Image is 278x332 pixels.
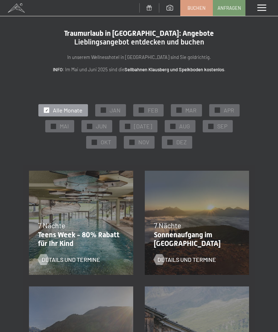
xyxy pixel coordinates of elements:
[130,140,133,145] span: ✓
[140,108,143,113] span: ✓
[154,221,181,230] span: 7 Nächte
[93,140,96,145] span: ✓
[157,256,216,264] span: Details und Termine
[176,138,187,146] span: DEZ
[29,54,249,61] p: In unserem Wellnesshotel in [GEOGRAPHIC_DATA] sind Sie goldrichtig.
[88,124,91,129] span: ✓
[101,138,111,146] span: OKT
[134,122,152,130] span: [DATE]
[38,256,100,264] a: Details und Termine
[172,124,174,129] span: ✓
[74,38,204,46] span: Lieblingsangebot entdecken und buchen
[154,256,216,264] a: Details und Termine
[53,106,83,114] span: Alle Monate
[216,108,219,113] span: ✓
[168,140,171,145] span: ✓
[179,122,190,130] span: AUG
[38,221,66,230] span: 7 Nächte
[148,106,158,114] span: FEB
[42,256,100,264] span: Details und Termine
[64,29,214,38] span: Traumurlaub in [GEOGRAPHIC_DATA]: Angebote
[210,124,212,129] span: ✓
[96,122,107,130] span: JUN
[29,66,249,73] p: : Im Mai und Juni 2025 sind die .
[213,0,245,16] a: Anfragen
[188,5,206,11] span: Buchen
[126,124,129,129] span: ✓
[181,0,212,16] a: Buchen
[125,67,224,72] strong: Seilbahnen Klausberg und Speikboden kostenlos
[102,108,105,113] span: ✓
[178,108,181,113] span: ✓
[185,106,197,114] span: MAR
[60,122,69,130] span: MAI
[224,106,234,114] span: APR
[52,124,55,129] span: ✓
[218,5,241,11] span: Anfragen
[110,106,121,114] span: JAN
[53,67,63,72] strong: INFO
[38,230,121,248] p: Teens Week - 80% Rabatt für Ihr Kind
[154,230,236,248] p: Sonnenaufgang im [GEOGRAPHIC_DATA]
[138,138,149,146] span: NOV
[217,122,227,130] span: SEP
[45,108,48,113] span: ✓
